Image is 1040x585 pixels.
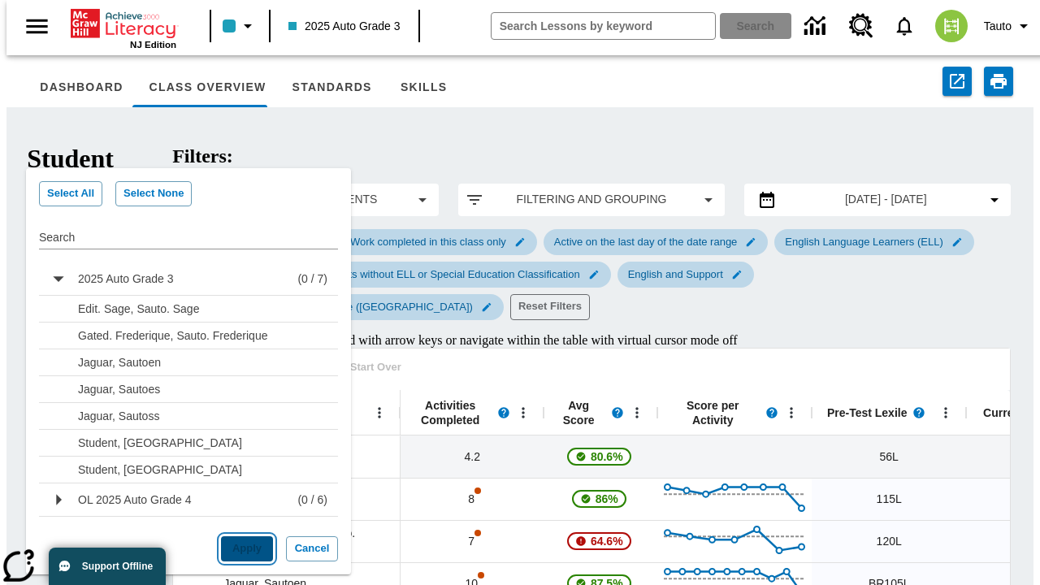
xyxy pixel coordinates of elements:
p: Student, [GEOGRAPHIC_DATA] [78,435,318,451]
button: OL 2025 Auto Grade 4, Select all in the section [78,487,192,513]
button: Read more about the Average score [605,401,630,425]
span: [DATE] - [DATE] [845,191,927,208]
div: Home [71,6,176,50]
img: avatar image [935,10,968,42]
a: Notifications [883,5,925,47]
div: 4.2, 2025 Auto Grade 3 (6/7) [401,435,544,478]
span: NJ Edition [130,40,176,50]
span: 80.6% [584,442,630,471]
button: Cancel [286,536,338,561]
button: Select None [115,181,192,206]
ul: filter dropdown class selector. 2 items. [39,256,338,523]
span: Score per Activity [665,398,760,427]
span: 4.2 [464,448,479,466]
p: 8 [466,491,478,508]
span: English and Support [618,268,733,280]
p: Jaguar, Sautoss [78,408,318,424]
button: Class color is light blue. Change class color [216,11,264,41]
div: Edit Active on the last day of the date range filter selected submenu item [544,229,768,255]
button: Dashboard [27,68,136,107]
button: Open Activity Tracker, Gated. Frederique, Sauto. Frederique [664,526,805,557]
div: 8, One or more Activity scores may be invalid. Click the Score per Activity line for more informa... [401,478,544,520]
span: Filtering and Grouping [497,191,686,208]
p: (0 / 7) [297,271,327,287]
p: Jaguar, Sautoes [78,381,318,397]
span: Support Offline [82,561,153,572]
button: Open Menu [367,401,392,425]
a: Resource Center, Will open in new tab [839,4,883,48]
button: Standards [279,68,385,107]
span: English Language Learners (ELL) [775,236,952,248]
button: Read more about Pre-Test Lexile [907,401,931,425]
button: Support Offline [49,548,166,585]
span: Work completed in this class only [340,236,516,248]
svg: Sub Menu button [45,266,71,292]
p: (0 / 6) [297,492,327,508]
button: Apply filters menu item [465,190,718,210]
button: Profile/Settings [977,11,1040,41]
div: , 64.6%, Attention! This student's Average First Try Score of 64.6% is below 65%, Gated. Frederiq... [544,520,657,562]
button: Read more about Activities Completed [492,401,516,425]
button: Class Overview [136,68,279,107]
div: Edit English Language Learners (ELL) filter selected submenu item [774,229,973,255]
svg: Sub Menu button [45,487,71,513]
span: 64.6% [584,526,630,556]
span: Tauto [984,18,1012,35]
div: , 80.6%, This student's Average First Try Score 80.6% is above 75%, 2025 Auto Grade 3 (6/7) [544,435,657,478]
div: Search [39,213,338,249]
svg: Collapse Date Range Filter [985,190,1004,210]
div: 7, One or more Activity scores may be invalid. Click the Score per Activity line for more informa... [401,520,544,562]
p: OL 2025 Auto Grade 4 [78,492,192,508]
button: Read more about Score per Activity [760,401,784,425]
a: Data Center [795,4,839,49]
p: 2025 Auto Grade 3 [78,271,174,287]
span: 115 Lexile, Edit. Sage, Sauto. Sage [877,491,902,508]
button: Open Menu [934,401,958,425]
p: Gated. Frederique, Sauto. Frederique [78,327,318,344]
button: Select a new avatar [925,5,977,47]
button: 2025 Auto Grade 3, Select all in the section [78,266,174,292]
p: Jaguar, Sautoen [78,354,318,370]
span: Pre-Test Lexile [827,405,908,420]
span: 56 Lexile, 2025 Auto Grade 3 (6/7) [880,448,899,466]
button: Select the date range menu item [751,190,1004,210]
span: Students without ELL or Special Education Classification [305,268,589,280]
li: Sub Menu buttonOL 2025 Auto Grade 4, Select all in the section(0 / 6) [39,483,338,517]
button: Print [984,67,1013,96]
input: search field [492,13,715,39]
button: Open Activity Tracker, Edit. Sage, Sauto. Sage [664,483,805,514]
button: Open Menu [625,401,649,425]
span: Active on the last day of the date range [544,236,747,248]
p: Student, [GEOGRAPHIC_DATA] [78,461,318,478]
li: Sub Menu button2025 Auto Grade 3, Select all in the section(0 / 7) [39,262,338,296]
span: 86% [589,484,625,513]
p: Edit. Sage, Sauto. Sage [78,301,318,317]
span: 2025 Auto Grade 3 [288,18,401,35]
div: Edit Work completed in this class only filter selected submenu item [340,229,537,255]
button: Open Menu [779,401,804,425]
h2: Filters: [172,145,1011,167]
p: 7 [466,533,478,550]
button: Open side menu [13,2,61,50]
span: Avg Score [552,398,605,427]
div: drop down list [26,168,351,574]
div: Edit Students without ELL or Special Education Classification filter selected submenu item [305,262,610,288]
button: Select All [39,181,102,206]
div: , 86%, This student's Average First Try Score 86% is above 75%, Edit. Sage, Sauto. Sage [544,478,657,520]
button: Skills [385,68,463,107]
button: Export to CSV [942,67,972,96]
span: 120 Lexile, Gated. Frederique, Sauto. Frederique [877,533,902,550]
div: Edit English and Support filter selected submenu item [617,262,754,288]
span: Activities Completed [409,398,492,427]
button: Open Menu [511,401,535,425]
div: Class Overview , Use alt / command with arrow keys or navigate within the table with virtual curs... [172,333,1011,348]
